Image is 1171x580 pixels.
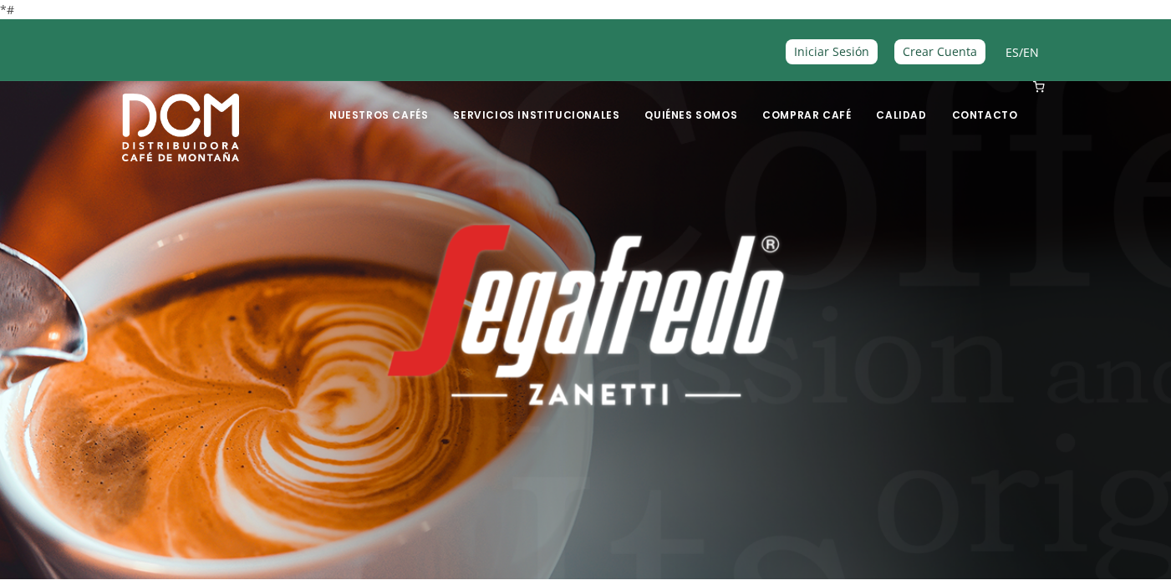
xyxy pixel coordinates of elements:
a: Calidad [866,83,936,122]
a: Quiénes Somos [634,83,747,122]
a: Iniciar Sesión [786,39,878,64]
a: ES [1006,44,1019,60]
span: / [1006,43,1039,62]
a: Servicios Institucionales [443,83,629,122]
a: Contacto [942,83,1028,122]
a: Crear Cuenta [894,39,985,64]
a: Comprar Café [752,83,861,122]
a: Nuestros Cafés [319,83,438,122]
a: EN [1023,44,1039,60]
